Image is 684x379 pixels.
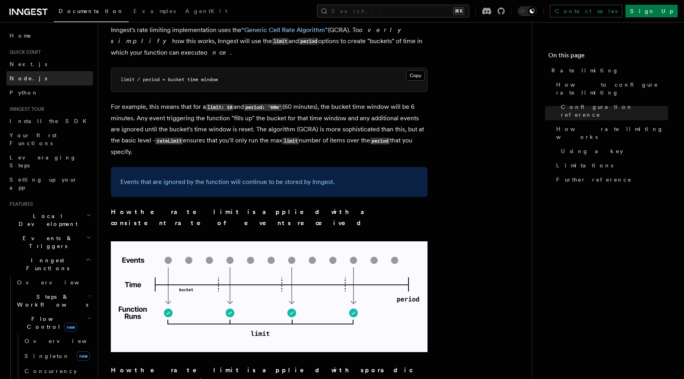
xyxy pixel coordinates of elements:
h4: On this page [548,51,668,63]
a: Sign Up [625,5,678,17]
span: AgentKit [185,8,227,14]
span: Concurrency [25,368,77,374]
span: Inngest Functions [6,256,85,272]
a: How to configure rate limiting [553,78,668,100]
span: How rate limiting works [556,125,668,141]
a: Install the SDK [6,114,93,128]
a: Documentation [54,2,129,22]
span: Limitations [556,161,613,169]
span: Leveraging Steps [9,154,76,169]
code: period [299,38,318,45]
span: Documentation [59,8,124,14]
span: Home [9,32,32,40]
button: Inngest Functions [6,253,93,275]
code: period: '60m' [244,104,283,111]
a: Overview [14,275,93,290]
strong: How the rate limit is applied with a consistent rate of events received [111,208,374,227]
span: new [77,351,90,361]
code: limit [272,38,289,45]
code: limit: 10 [206,104,234,111]
a: Contact sales [550,5,622,17]
span: Further reference [556,176,632,184]
span: Install the SDK [9,118,91,124]
a: AgentKit [180,2,232,21]
span: How to configure rate limiting [556,81,668,97]
p: For example, this means that for a and (60 minutes), the bucket time window will be 6 minutes. An... [111,101,427,157]
span: Next.js [9,61,47,67]
a: Concurrency [21,364,93,378]
span: Examples [133,8,176,14]
span: Flow Control [14,315,87,331]
a: Leveraging Steps [6,150,93,172]
span: Inngest tour [6,106,44,112]
code: rateLimit [155,138,183,144]
a: Next.js [6,57,93,71]
button: Flow Controlnew [14,312,93,334]
span: Using a key [561,147,623,155]
span: Overview [25,338,106,344]
button: Search...⌘K [317,5,469,17]
span: Rate limiting [551,66,619,74]
code: limit / period = bucket time window [121,77,218,82]
span: Node.js [9,75,47,81]
button: Toggle dark mode [518,6,537,16]
a: Your first Functions [6,128,93,150]
span: Features [6,201,33,207]
a: How rate limiting works [553,122,668,144]
p: Inngest's rate limiting implementation uses the (GCRA). To how this works, Inngest will use the a... [111,25,427,58]
span: Singleton [25,353,70,359]
span: Local Development [6,212,86,228]
span: new [64,323,77,332]
a: Python [6,85,93,100]
kbd: ⌘K [453,7,464,15]
span: Setting up your app [9,176,78,191]
code: period [370,138,389,144]
button: Steps & Workflows [14,290,93,312]
a: Node.js [6,71,93,85]
span: Steps & Workflows [14,293,88,309]
span: Configuration reference [561,103,668,119]
a: Further reference [553,172,668,187]
a: Home [6,28,93,43]
a: “Generic Cell Rate Algorithm” [241,26,328,34]
a: Setting up your app [6,172,93,195]
span: Overview [17,279,99,286]
a: Limitations [553,158,668,172]
em: overly simplify [111,26,407,45]
button: Events & Triggers [6,231,93,253]
p: Events that are ignored by the function will continue to be stored by Inngest. [120,176,418,188]
a: Configuration reference [558,100,668,122]
a: Rate limiting [548,63,668,78]
a: Examples [129,2,180,21]
span: Your first Functions [9,132,57,146]
a: Singletonnew [21,348,93,364]
a: Using a key [558,144,668,158]
em: once [204,49,230,56]
span: Quick start [6,49,41,55]
span: Python [9,89,38,96]
button: Local Development [6,209,93,231]
img: Visualization of how the rate limit is applied with a consistent rate of events received [111,241,427,352]
button: Copy [406,70,425,81]
code: limit [282,138,299,144]
span: Events & Triggers [6,234,86,250]
a: Overview [21,334,93,348]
